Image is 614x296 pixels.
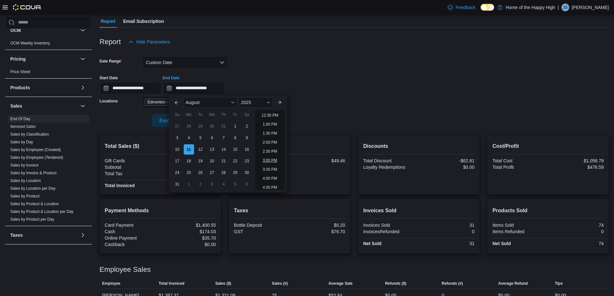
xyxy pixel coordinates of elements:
h3: Employee Sales [100,266,151,273]
a: Price Sheet [10,70,30,74]
span: Sales ($) [215,281,231,286]
div: day-31 [172,179,182,189]
label: Date Range [100,59,122,64]
p: [PERSON_NAME] [572,4,609,11]
span: Refunds (#) [442,281,463,286]
div: day-22 [230,156,240,166]
div: day-9 [242,133,252,143]
div: Items Sold [492,223,547,228]
div: day-2 [195,179,206,189]
div: Gift Cards [105,158,159,163]
h3: Products [10,84,30,91]
div: day-11 [184,144,194,155]
div: $0.00 [161,242,216,247]
li: 4:30 PM [260,184,280,191]
span: Report [101,15,115,28]
div: Button. Open the year selector. 2025 is currently selected. [239,97,273,108]
div: Total Cost [492,158,547,163]
h2: Discounts [363,142,474,150]
button: Previous Month [171,97,182,108]
span: Feedback [455,4,475,11]
a: Sales by Product & Location per Day [10,209,73,214]
span: Sales by Location per Day [10,186,55,191]
div: -$62.81 [420,158,474,163]
div: $0.20 [291,223,345,228]
input: Press the down key to enter a popover containing a calendar. Press the escape key to close the po... [163,82,225,95]
li: 3:30 PM [260,166,280,173]
p: Home of the Happy High [506,4,555,11]
div: day-21 [219,156,229,166]
div: Items Refunded [492,229,547,234]
a: Sales by Product [10,194,40,198]
h2: Products Sold [492,207,604,215]
h3: Pricing [10,56,25,62]
div: Tu [195,110,206,120]
div: day-3 [207,179,217,189]
div: day-5 [195,133,206,143]
div: $1,610.28 [161,183,216,188]
div: Total Discount [363,158,418,163]
span: End Of Day [10,116,30,121]
strong: Net Sold [492,241,511,246]
div: Mo [184,110,194,120]
div: day-6 [242,179,252,189]
button: Hide Parameters [126,35,173,48]
h3: Report [100,38,121,46]
span: Tips [555,281,562,286]
span: Sales (#) [272,281,288,286]
h2: Average Spent [234,142,345,150]
div: GST [234,229,288,234]
div: day-25 [184,167,194,178]
label: End Date [163,75,180,81]
li: 3:00 PM [260,157,280,164]
div: day-1 [230,121,240,131]
p: | [558,4,559,11]
span: Sales by Product per Day [10,217,54,222]
span: Hide Parameters [136,39,170,45]
div: day-26 [195,167,206,178]
div: 74 [549,223,604,228]
span: Average Refund [498,281,528,286]
ul: Time [255,110,285,190]
div: day-27 [172,121,182,131]
button: Pricing [79,55,87,63]
div: day-10 [172,144,182,155]
div: day-31 [219,121,229,131]
span: Sales by Invoice & Product [10,170,56,176]
button: Products [79,84,87,91]
div: day-14 [219,144,229,155]
li: 4:00 PM [260,175,280,182]
a: Sales by Invoice & Product [10,171,56,175]
div: day-1 [184,179,194,189]
div: Card Payment [105,223,159,228]
div: $76.70 [291,229,345,234]
span: Export [156,114,184,127]
button: Taxes [10,232,78,238]
span: Total Invoiced [159,281,184,286]
div: $174.03 [161,229,216,234]
div: day-4 [219,179,229,189]
span: Sales by Product [10,194,40,199]
div: Total Tax [105,171,159,176]
strong: Net Sold [363,241,382,246]
div: day-2 [242,121,252,131]
div: day-7 [219,133,229,143]
span: Sales by Invoice [10,163,38,168]
div: $0.00 [420,165,474,170]
div: day-29 [195,121,206,131]
a: Itemized Sales [10,124,36,129]
button: OCM [10,27,78,33]
h3: Sales [10,103,22,109]
button: Export [152,114,188,127]
div: Subtotal [105,165,159,170]
span: Sales by Employee (Created) [10,147,61,152]
a: Sales by Location [10,178,41,183]
h2: Taxes [234,207,345,215]
div: Invoices Sold [363,223,418,228]
a: End Of Day [10,117,30,121]
span: Sales by Location [10,178,41,183]
div: Cash [105,229,159,234]
div: 74 [549,241,604,246]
